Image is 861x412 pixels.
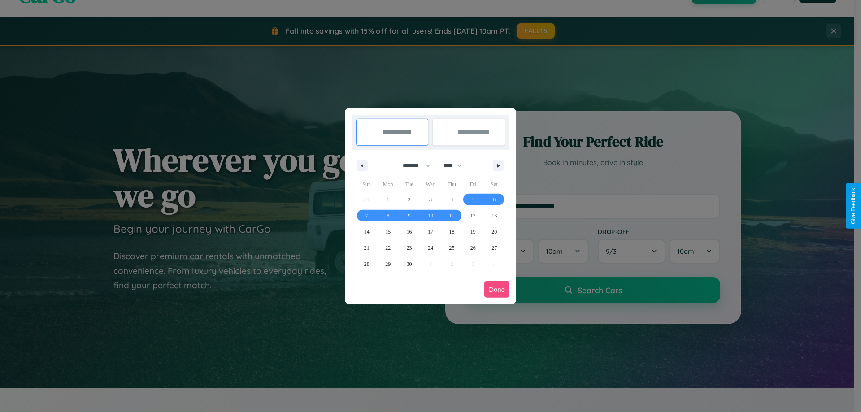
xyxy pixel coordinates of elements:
[365,208,368,224] span: 7
[441,208,462,224] button: 11
[408,191,411,208] span: 2
[484,281,509,298] button: Done
[399,191,420,208] button: 2
[420,208,441,224] button: 10
[364,240,370,256] span: 21
[429,191,432,208] span: 3
[484,208,505,224] button: 13
[407,256,412,272] span: 30
[470,208,476,224] span: 12
[462,177,483,191] span: Fri
[408,208,411,224] span: 9
[420,177,441,191] span: Wed
[377,191,398,208] button: 1
[462,191,483,208] button: 5
[399,208,420,224] button: 9
[850,188,857,224] div: Give Feedback
[428,224,433,240] span: 17
[449,224,454,240] span: 18
[491,208,497,224] span: 13
[428,208,433,224] span: 10
[377,240,398,256] button: 22
[441,224,462,240] button: 18
[399,240,420,256] button: 23
[449,240,454,256] span: 25
[420,240,441,256] button: 24
[399,256,420,272] button: 30
[491,224,497,240] span: 20
[420,191,441,208] button: 3
[420,224,441,240] button: 17
[441,191,462,208] button: 4
[364,224,370,240] span: 14
[462,240,483,256] button: 26
[462,208,483,224] button: 12
[484,191,505,208] button: 6
[470,240,476,256] span: 26
[377,256,398,272] button: 29
[428,240,433,256] span: 24
[385,224,391,240] span: 15
[377,208,398,224] button: 8
[472,191,474,208] span: 5
[493,191,496,208] span: 6
[356,177,377,191] span: Sun
[377,224,398,240] button: 15
[470,224,476,240] span: 19
[364,256,370,272] span: 28
[399,177,420,191] span: Tue
[399,224,420,240] button: 16
[462,224,483,240] button: 19
[356,256,377,272] button: 28
[491,240,497,256] span: 27
[356,224,377,240] button: 14
[356,208,377,224] button: 7
[484,224,505,240] button: 20
[387,208,389,224] span: 8
[385,256,391,272] span: 29
[450,191,453,208] span: 4
[407,240,412,256] span: 23
[441,240,462,256] button: 25
[387,191,389,208] span: 1
[385,240,391,256] span: 22
[356,240,377,256] button: 21
[484,240,505,256] button: 27
[449,208,455,224] span: 11
[441,177,462,191] span: Thu
[377,177,398,191] span: Mon
[407,224,412,240] span: 16
[484,177,505,191] span: Sat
